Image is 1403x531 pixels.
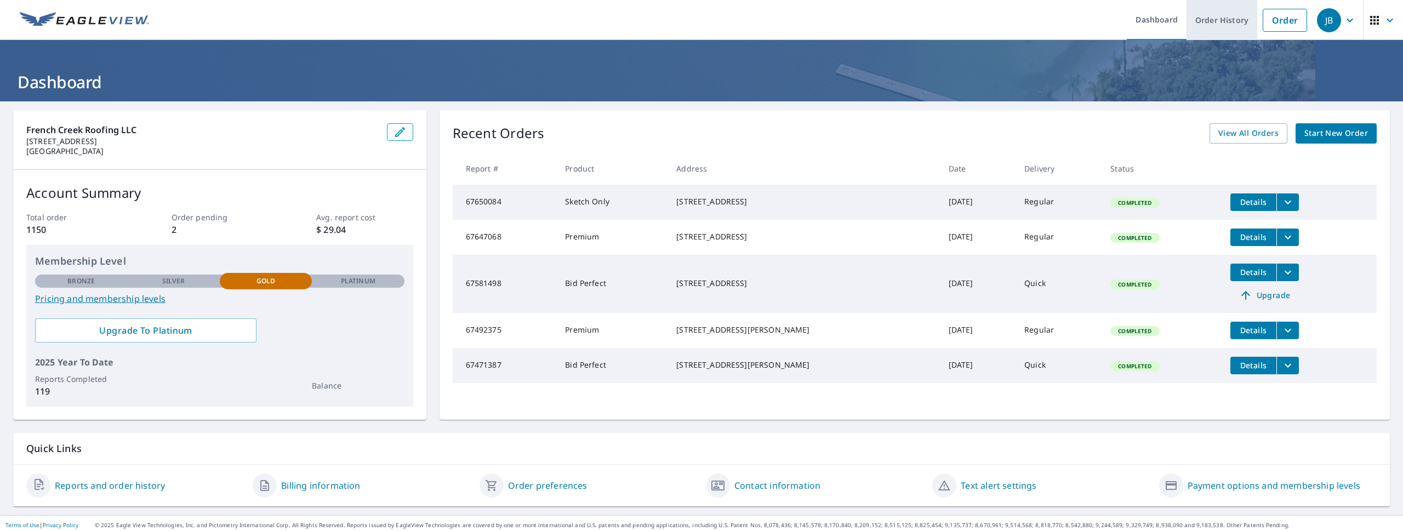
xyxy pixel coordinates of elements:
[1276,357,1299,374] button: filesDropdownBtn-67471387
[556,313,668,348] td: Premium
[453,255,557,313] td: 67581498
[1230,193,1276,211] button: detailsBtn-67650084
[1102,152,1222,185] th: Status
[35,373,127,385] p: Reports Completed
[1230,264,1276,281] button: detailsBtn-67581498
[556,185,668,220] td: Sketch Only
[35,318,256,342] a: Upgrade To Platinum
[1210,123,1287,144] a: View All Orders
[453,220,557,255] td: 67647068
[1296,123,1377,144] a: Start New Order
[453,123,545,144] p: Recent Orders
[1317,8,1341,32] div: JB
[26,136,378,146] p: [STREET_ADDRESS]
[172,212,268,223] p: Order pending
[43,521,78,529] a: Privacy Policy
[1237,267,1270,277] span: Details
[35,254,404,269] p: Membership Level
[1016,152,1102,185] th: Delivery
[316,223,413,236] p: $ 29.04
[1016,220,1102,255] td: Regular
[734,479,820,492] a: Contact information
[1218,127,1279,140] span: View All Orders
[20,12,149,28] img: EV Logo
[1188,479,1360,492] a: Payment options and membership levels
[13,71,1390,93] h1: Dashboard
[1230,357,1276,374] button: detailsBtn-67471387
[26,223,123,236] p: 1150
[26,212,123,223] p: Total order
[1237,289,1292,302] span: Upgrade
[1276,229,1299,246] button: filesDropdownBtn-67647068
[1111,234,1158,242] span: Completed
[1230,287,1299,304] a: Upgrade
[26,183,413,203] p: Account Summary
[940,348,1016,383] td: [DATE]
[281,479,360,492] a: Billing information
[35,292,404,305] a: Pricing and membership levels
[1276,264,1299,281] button: filesDropdownBtn-67581498
[1237,360,1270,370] span: Details
[1263,9,1307,32] a: Order
[312,380,404,391] p: Balance
[961,479,1036,492] a: Text alert settings
[162,276,185,286] p: Silver
[316,212,413,223] p: Avg. report cost
[556,220,668,255] td: Premium
[508,479,588,492] a: Order preferences
[341,276,375,286] p: Platinum
[1016,313,1102,348] td: Regular
[172,223,268,236] p: 2
[940,255,1016,313] td: [DATE]
[44,324,248,336] span: Upgrade To Platinum
[940,185,1016,220] td: [DATE]
[1276,322,1299,339] button: filesDropdownBtn-67492375
[26,442,1377,455] p: Quick Links
[940,313,1016,348] td: [DATE]
[940,152,1016,185] th: Date
[95,521,1398,529] p: © 2025 Eagle View Technologies, Inc. and Pictometry International Corp. All Rights Reserved. Repo...
[1237,325,1270,335] span: Details
[1111,281,1158,288] span: Completed
[1276,193,1299,211] button: filesDropdownBtn-67650084
[453,185,557,220] td: 67650084
[5,521,39,529] a: Terms of Use
[556,348,668,383] td: Bid Perfect
[940,220,1016,255] td: [DATE]
[26,123,378,136] p: French Creek Roofing LLC
[1016,348,1102,383] td: Quick
[1304,127,1368,140] span: Start New Order
[1111,327,1158,335] span: Completed
[5,522,78,528] p: |
[1237,232,1270,242] span: Details
[676,278,931,289] div: [STREET_ADDRESS]
[35,356,404,369] p: 2025 Year To Date
[668,152,939,185] th: Address
[676,196,931,207] div: [STREET_ADDRESS]
[67,276,95,286] p: Bronze
[453,348,557,383] td: 67471387
[1016,185,1102,220] td: Regular
[1237,197,1270,207] span: Details
[1111,199,1158,207] span: Completed
[556,152,668,185] th: Product
[55,479,165,492] a: Reports and order history
[256,276,275,286] p: Gold
[26,146,378,156] p: [GEOGRAPHIC_DATA]
[35,385,127,398] p: 119
[1230,322,1276,339] button: detailsBtn-67492375
[676,324,931,335] div: [STREET_ADDRESS][PERSON_NAME]
[676,231,931,242] div: [STREET_ADDRESS]
[676,359,931,370] div: [STREET_ADDRESS][PERSON_NAME]
[453,313,557,348] td: 67492375
[1111,362,1158,370] span: Completed
[453,152,557,185] th: Report #
[556,255,668,313] td: Bid Perfect
[1230,229,1276,246] button: detailsBtn-67647068
[1016,255,1102,313] td: Quick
